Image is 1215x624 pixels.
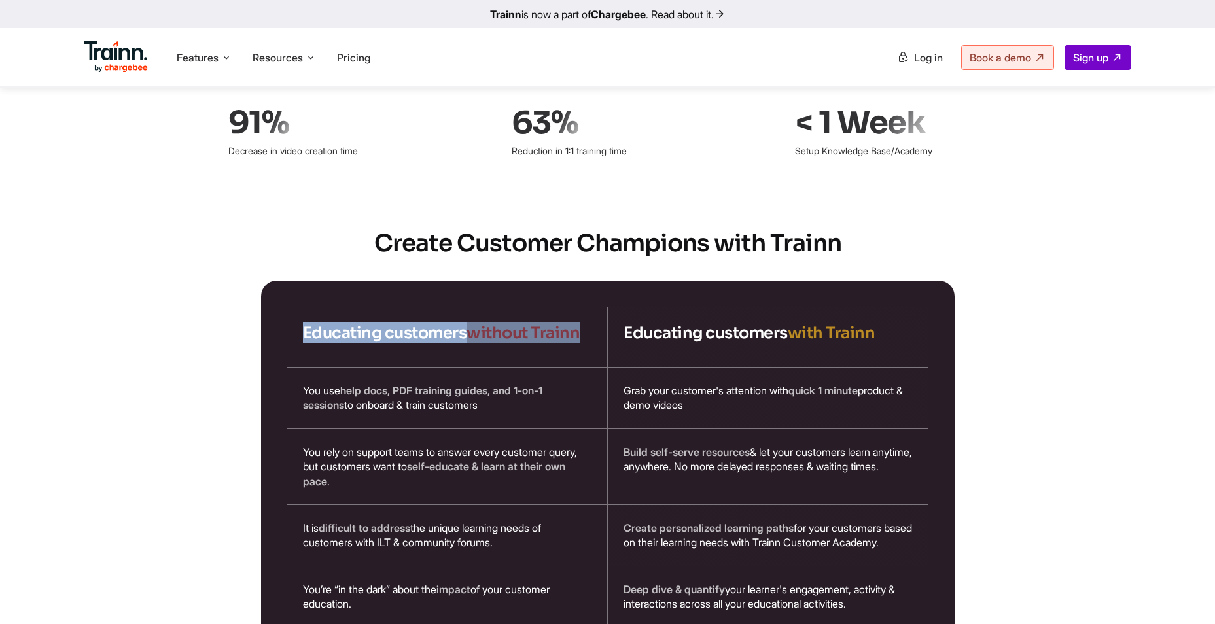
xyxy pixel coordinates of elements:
[303,322,592,343] h4: Educating customers
[177,50,219,65] span: Features
[84,41,149,73] img: Trainn Logo
[1065,45,1131,70] a: Sign up
[788,323,875,343] span: with Trainn
[1150,561,1215,624] iframe: Chat Widget
[337,51,370,64] a: Pricing
[467,323,580,343] span: without Trainn
[608,505,928,566] div: for your customers based on their learning needs with Trainn Customer Academy.
[512,140,701,162] p: Reduction in 1:1 training time
[970,51,1031,64] span: Book a demo
[889,46,951,69] a: Log in
[228,140,418,162] p: Decrease in video creation time
[591,8,646,21] b: Chargebee
[624,445,750,459] span: Build self-serve resources
[253,50,303,65] span: Resources
[624,322,913,343] h4: Educating customers
[914,51,943,64] span: Log in
[795,106,928,140] b: < 1 Week
[137,227,1079,260] h2: Create Customer Champions with Trainn
[961,45,1054,70] a: Book a demo
[1150,561,1215,624] div: Widget de chat
[303,384,542,411] span: help docs, PDF training guides, and 1-on-1 sessions
[490,8,521,21] b: Trainn
[795,140,985,162] p: Setup Knowledge Base/Academy
[788,384,858,397] span: quick 1 minute
[436,583,470,596] span: impact
[287,429,608,504] div: You rely on support teams to answer every customer query, but customers want to .
[624,521,794,534] span: Create personalized learning paths
[228,106,292,140] b: 91%
[624,583,725,596] span: Deep dive & quantify
[287,505,608,566] div: It is the unique learning needs of customers with ILT & community forums.
[319,521,410,534] span: difficult to address
[287,368,608,428] div: You use to onboard & train customers
[1073,51,1108,64] span: Sign up
[512,106,581,140] b: 63%
[608,429,928,504] div: & let your customers learn anytime, anywhere. No more delayed responses & waiting times.
[608,368,928,428] div: Grab your customer's attention with product & demo videos
[303,460,565,487] span: self-educate & learn at their own pace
